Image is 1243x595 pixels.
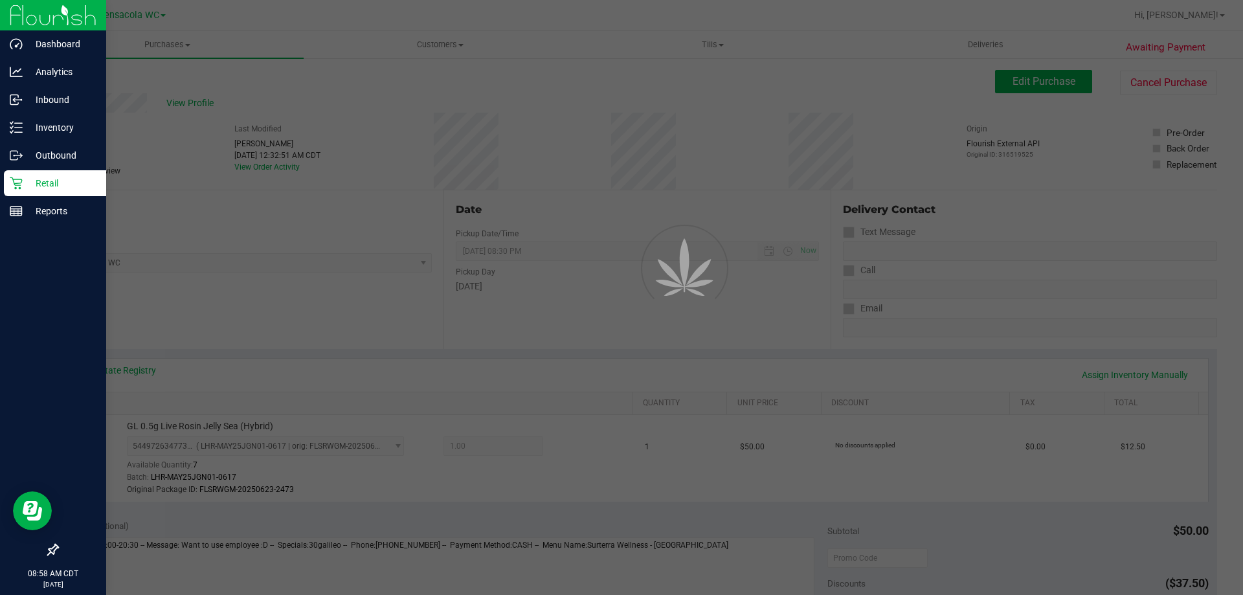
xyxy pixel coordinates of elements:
p: Analytics [23,64,100,80]
p: Dashboard [23,36,100,52]
p: Inbound [23,92,100,107]
inline-svg: Dashboard [10,38,23,51]
inline-svg: Inbound [10,93,23,106]
p: Reports [23,203,100,219]
inline-svg: Analytics [10,65,23,78]
p: [DATE] [6,579,100,589]
inline-svg: Outbound [10,149,23,162]
p: Inventory [23,120,100,135]
inline-svg: Inventory [10,121,23,134]
p: Outbound [23,148,100,163]
p: 08:58 AM CDT [6,568,100,579]
p: Retail [23,175,100,191]
iframe: Resource center [13,491,52,530]
inline-svg: Retail [10,177,23,190]
inline-svg: Reports [10,205,23,218]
